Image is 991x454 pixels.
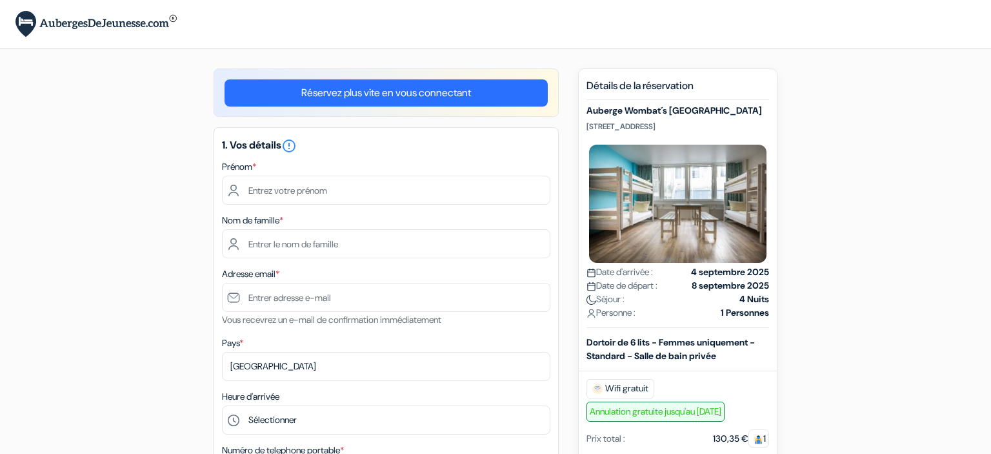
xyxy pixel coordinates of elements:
span: 1 [748,429,769,448]
span: Date de départ : [586,279,657,293]
div: 130,35 € [713,432,769,446]
input: Entrer le nom de famille [222,229,550,258]
img: free_wifi.svg [592,384,603,394]
label: Heure d'arrivée [222,390,279,404]
span: Séjour : [586,293,625,306]
p: [STREET_ADDRESS] [586,121,769,132]
a: error_outline [281,138,297,152]
img: guest.svg [754,435,763,444]
img: AubergesDeJeunesse.com [15,11,177,37]
input: Entrer adresse e-mail [222,283,550,312]
img: moon.svg [586,295,596,305]
span: Personne : [586,306,636,320]
img: user_icon.svg [586,309,596,318]
label: Pays [222,336,243,350]
span: Annulation gratuite jusqu'au [DATE] [586,402,725,422]
h5: Auberge Wombat´s [GEOGRAPHIC_DATA] [586,105,769,116]
h5: 1. Vos détails [222,138,550,154]
a: Réservez plus vite en vous connectant [225,79,548,107]
span: Date d'arrivée : [586,265,653,279]
span: Wifi gratuit [586,379,654,398]
input: Entrez votre prénom [222,176,550,205]
strong: 4 Nuits [739,293,769,306]
strong: 4 septembre 2025 [691,265,769,279]
b: Dortoir de 6 lits - Femmes uniquement - Standard - Salle de bain privée [586,336,755,362]
label: Nom de famille [222,214,283,227]
div: Prix total : [586,432,625,446]
strong: 1 Personnes [721,306,769,320]
i: error_outline [281,138,297,154]
img: calendar.svg [586,282,596,291]
label: Prénom [222,160,256,174]
strong: 8 septembre 2025 [692,279,769,293]
h5: Détails de la réservation [586,79,769,100]
label: Adresse email [222,267,279,281]
img: calendar.svg [586,268,596,278]
small: Vous recevrez un e-mail de confirmation immédiatement [222,314,441,325]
